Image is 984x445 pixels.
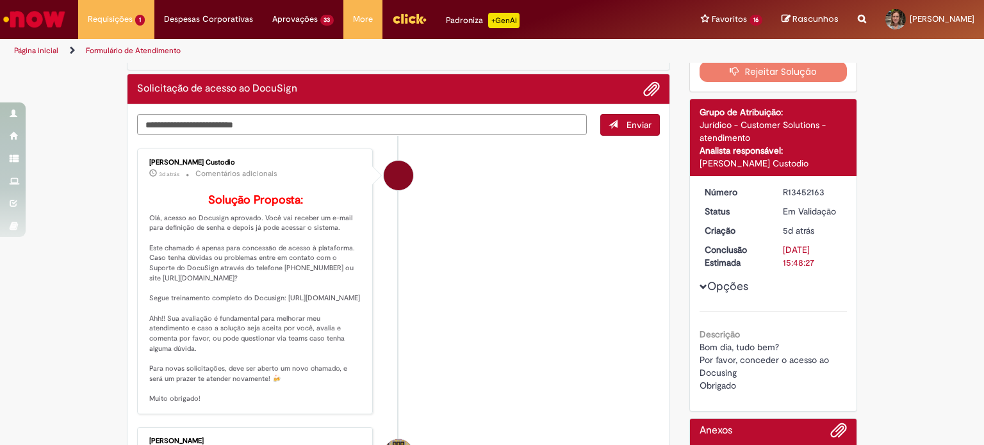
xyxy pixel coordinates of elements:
a: Formulário de Atendimento [86,45,181,56]
span: Favoritos [712,13,747,26]
div: 27/08/2025 12:12:07 [783,224,842,237]
dt: Conclusão Estimada [695,243,774,269]
dt: Criação [695,224,774,237]
span: More [353,13,373,26]
span: Aprovações [272,13,318,26]
dt: Número [695,186,774,198]
button: Adicionar anexos [643,81,660,97]
p: Olá, acesso ao Docusign aprovado. Você vai receber um e-mail para definição de senha e depois já ... [149,194,363,404]
span: Rascunhos [792,13,839,25]
button: Enviar [600,114,660,136]
div: Padroniza [446,13,520,28]
div: [PERSON_NAME] [149,437,363,445]
time: 29/08/2025 10:48:13 [159,170,179,178]
dt: Status [695,205,774,218]
p: +GenAi [488,13,520,28]
div: Jurídico - Customer Solutions - atendimento [700,118,848,144]
span: Despesas Corporativas [164,13,253,26]
button: Rejeitar Solução [700,61,848,82]
img: ServiceNow [1,6,67,32]
span: 5d atrás [783,225,814,236]
span: Requisições [88,13,133,26]
time: 27/08/2025 12:12:07 [783,225,814,236]
span: 16 [750,15,762,26]
span: Bom dia, tudo bem? Por favor, conceder o acesso ao Docusing Obrigado [700,341,832,391]
a: Rascunhos [782,13,839,26]
span: 33 [320,15,334,26]
div: Grupo de Atribuição: [700,106,848,118]
div: [PERSON_NAME] Custodio [700,157,848,170]
button: Adicionar anexos [830,422,847,445]
ul: Trilhas de página [10,39,646,63]
b: Descrição [700,328,740,340]
h2: Anexos [700,425,732,437]
div: [PERSON_NAME] Custodio [149,159,363,166]
textarea: Digite sua mensagem aqui... [137,114,587,136]
span: 3d atrás [159,170,179,178]
div: [DATE] 15:48:27 [783,243,842,269]
span: 1 [135,15,145,26]
span: Enviar [627,119,652,131]
b: Solução Proposta: [208,193,303,207]
div: Igor Alexandre Custodio [384,161,413,190]
div: R13452163 [783,186,842,198]
a: Página inicial [14,45,58,56]
h2: Solicitação de acesso ao DocuSign Histórico de tíquete [137,83,297,95]
span: [PERSON_NAME] [910,13,974,24]
img: click_logo_yellow_360x200.png [392,9,427,28]
div: Analista responsável: [700,144,848,157]
div: Em Validação [783,205,842,218]
small: Comentários adicionais [195,168,277,179]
